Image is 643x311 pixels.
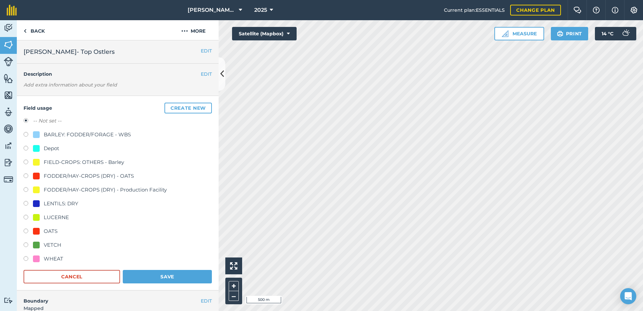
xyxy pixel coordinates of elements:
a: Back [17,20,51,40]
img: svg+xml;base64,PD94bWwgdmVyc2lvbj0iMS4wIiBlbmNvZGluZz0idXRmLTgiPz4KPCEtLSBHZW5lcmF0b3I6IEFkb2JlIE... [4,175,13,184]
div: Depot [44,144,59,152]
img: svg+xml;base64,PHN2ZyB4bWxucz0iaHR0cDovL3d3dy53My5vcmcvMjAwMC9zdmciIHdpZHRoPSI1NiIgaGVpZ2h0PSI2MC... [4,90,13,100]
img: svg+xml;base64,PD94bWwgdmVyc2lvbj0iMS4wIiBlbmNvZGluZz0idXRmLTgiPz4KPCEtLSBHZW5lcmF0b3I6IEFkb2JlIE... [4,141,13,151]
img: svg+xml;base64,PHN2ZyB4bWxucz0iaHR0cDovL3d3dy53My5vcmcvMjAwMC9zdmciIHdpZHRoPSI1NiIgaGVpZ2h0PSI2MC... [4,40,13,50]
h4: Description [24,70,212,78]
img: svg+xml;base64,PHN2ZyB4bWxucz0iaHR0cDovL3d3dy53My5vcmcvMjAwMC9zdmciIHdpZHRoPSIxNyIgaGVpZ2h0PSIxNy... [612,6,618,14]
span: 14 ° C [602,27,613,40]
a: Change plan [510,5,561,15]
h4: Boundary [17,290,201,305]
button: Cancel [24,270,120,283]
button: Print [551,27,589,40]
button: EDIT [201,47,212,55]
div: LENTILS: DRY [44,200,78,208]
button: – [229,291,239,301]
img: A question mark icon [592,7,600,13]
label: -- Not set -- [33,117,62,125]
button: EDIT [201,297,212,305]
img: Four arrows, one pointing top left, one top right, one bottom right and the last bottom left [230,262,237,270]
button: EDIT [201,70,212,78]
span: [PERSON_NAME]- Top Ostlers [24,47,115,57]
button: More [168,20,219,40]
h4: Field usage [24,103,212,113]
div: FODDER/HAY-CROPS (DRY) - Production Facility [44,186,167,194]
button: Satellite (Mapbox) [232,27,297,40]
div: BARLEY: FODDER/FORAGE - WBS [44,131,131,139]
button: 14 °C [595,27,636,40]
img: Ruler icon [502,30,508,37]
img: svg+xml;base64,PHN2ZyB4bWxucz0iaHR0cDovL3d3dy53My5vcmcvMjAwMC9zdmciIHdpZHRoPSIyMCIgaGVpZ2h0PSIyNC... [181,27,188,35]
div: Open Intercom Messenger [620,288,636,304]
div: WHEAT [44,255,63,263]
img: svg+xml;base64,PD94bWwgdmVyc2lvbj0iMS4wIiBlbmNvZGluZz0idXRmLTgiPz4KPCEtLSBHZW5lcmF0b3I6IEFkb2JlIE... [4,23,13,33]
img: svg+xml;base64,PHN2ZyB4bWxucz0iaHR0cDovL3d3dy53My5vcmcvMjAwMC9zdmciIHdpZHRoPSI1NiIgaGVpZ2h0PSI2MC... [4,73,13,83]
img: A cog icon [630,7,638,13]
button: + [229,281,239,291]
button: Measure [494,27,544,40]
img: svg+xml;base64,PD94bWwgdmVyc2lvbj0iMS4wIiBlbmNvZGluZz0idXRmLTgiPz4KPCEtLSBHZW5lcmF0b3I6IEFkb2JlIE... [4,107,13,117]
div: VETCH [44,241,61,249]
button: Save [123,270,212,283]
div: OATS [44,227,58,235]
span: [PERSON_NAME] ASAHI PADDOCKS [188,6,236,14]
button: Create new [164,103,212,113]
span: Current plan : ESSENTIALS [444,6,505,14]
img: svg+xml;base64,PHN2ZyB4bWxucz0iaHR0cDovL3d3dy53My5vcmcvMjAwMC9zdmciIHdpZHRoPSIxOSIgaGVpZ2h0PSIyNC... [557,30,563,38]
div: FODDER/HAY-CROPS (DRY) - OATS [44,172,134,180]
div: LUCERNE [44,213,69,221]
img: Two speech bubbles overlapping with the left bubble in the forefront [573,7,581,13]
img: svg+xml;base64,PD94bWwgdmVyc2lvbj0iMS4wIiBlbmNvZGluZz0idXRmLTgiPz4KPCEtLSBHZW5lcmF0b3I6IEFkb2JlIE... [4,158,13,168]
img: svg+xml;base64,PHN2ZyB4bWxucz0iaHR0cDovL3d3dy53My5vcmcvMjAwMC9zdmciIHdpZHRoPSI5IiBoZWlnaHQ9IjI0Ii... [24,27,27,35]
img: svg+xml;base64,PD94bWwgdmVyc2lvbj0iMS4wIiBlbmNvZGluZz0idXRmLTgiPz4KPCEtLSBHZW5lcmF0b3I6IEFkb2JlIE... [4,124,13,134]
em: Add extra information about your field [24,82,117,88]
img: svg+xml;base64,PD94bWwgdmVyc2lvbj0iMS4wIiBlbmNvZGluZz0idXRmLTgiPz4KPCEtLSBHZW5lcmF0b3I6IEFkb2JlIE... [4,57,13,66]
img: svg+xml;base64,PD94bWwgdmVyc2lvbj0iMS4wIiBlbmNvZGluZz0idXRmLTgiPz4KPCEtLSBHZW5lcmF0b3I6IEFkb2JlIE... [4,297,13,304]
div: FIELD-CROPS: OTHERS - Barley [44,158,124,166]
img: svg+xml;base64,PD94bWwgdmVyc2lvbj0iMS4wIiBlbmNvZGluZz0idXRmLTgiPz4KPCEtLSBHZW5lcmF0b3I6IEFkb2JlIE... [619,27,632,40]
span: 2025 [254,6,267,14]
img: fieldmargin Logo [7,5,17,15]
